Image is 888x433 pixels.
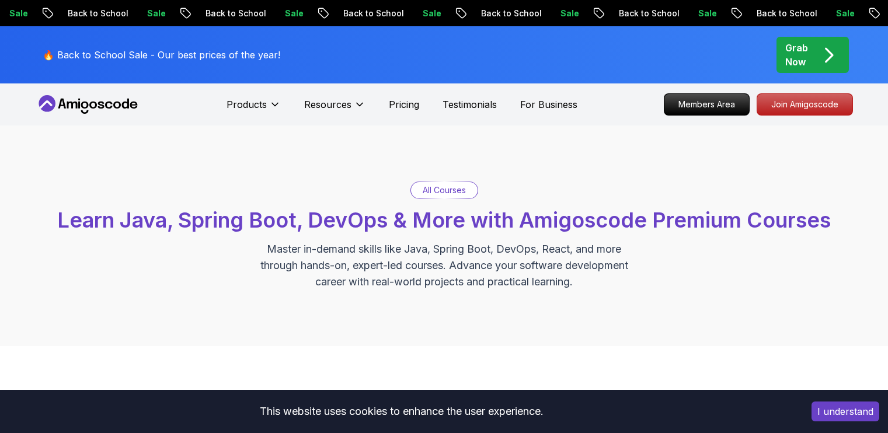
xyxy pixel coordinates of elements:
p: Back to School [53,8,133,19]
p: Products [227,97,267,111]
p: Back to School [466,8,546,19]
a: For Business [520,97,577,111]
p: Sale [408,8,445,19]
a: Pricing [389,97,419,111]
div: This website uses cookies to enhance the user experience. [9,399,794,424]
p: Resources [304,97,351,111]
span: Learn Java, Spring Boot, DevOps & More with Amigoscode Premium Courses [57,207,831,233]
button: Accept cookies [812,401,879,421]
p: 🔥 Back to School Sale - Our best prices of the year! [43,48,280,62]
button: Products [227,97,281,121]
button: Resources [304,97,365,121]
a: Members Area [664,93,750,116]
a: Testimonials [443,97,497,111]
p: Grab Now [785,41,808,69]
p: Sale [133,8,170,19]
p: Members Area [664,94,749,115]
p: Sale [684,8,721,19]
p: Back to School [604,8,684,19]
p: All Courses [423,184,466,196]
p: Join Amigoscode [757,94,852,115]
p: Back to School [191,8,270,19]
p: Sale [270,8,308,19]
p: Back to School [329,8,408,19]
p: Back to School [742,8,821,19]
a: Join Amigoscode [757,93,853,116]
p: Master in-demand skills like Java, Spring Boot, DevOps, React, and more through hands-on, expert-... [248,241,640,290]
p: Sale [546,8,583,19]
p: Sale [821,8,859,19]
